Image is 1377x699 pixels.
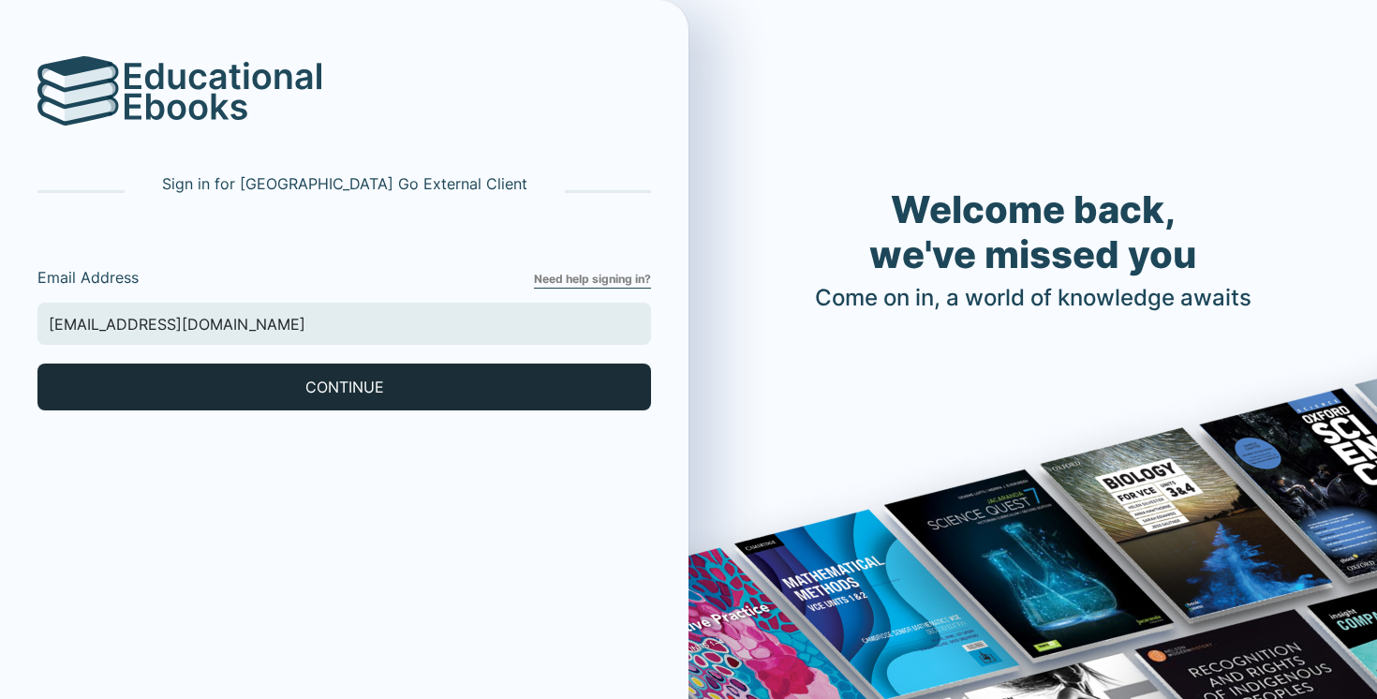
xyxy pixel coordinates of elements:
h4: Come on in, a world of knowledge awaits [815,285,1251,312]
label: Email Address [37,266,534,289]
img: logo-text.svg [125,62,321,120]
p: Sign in for [GEOGRAPHIC_DATA] Go External Client [162,172,527,195]
img: logo.svg [37,56,120,126]
button: CONTINUE [37,364,651,410]
a: Need help signing in? [534,271,651,289]
h1: Welcome back, we've missed you [815,187,1251,277]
